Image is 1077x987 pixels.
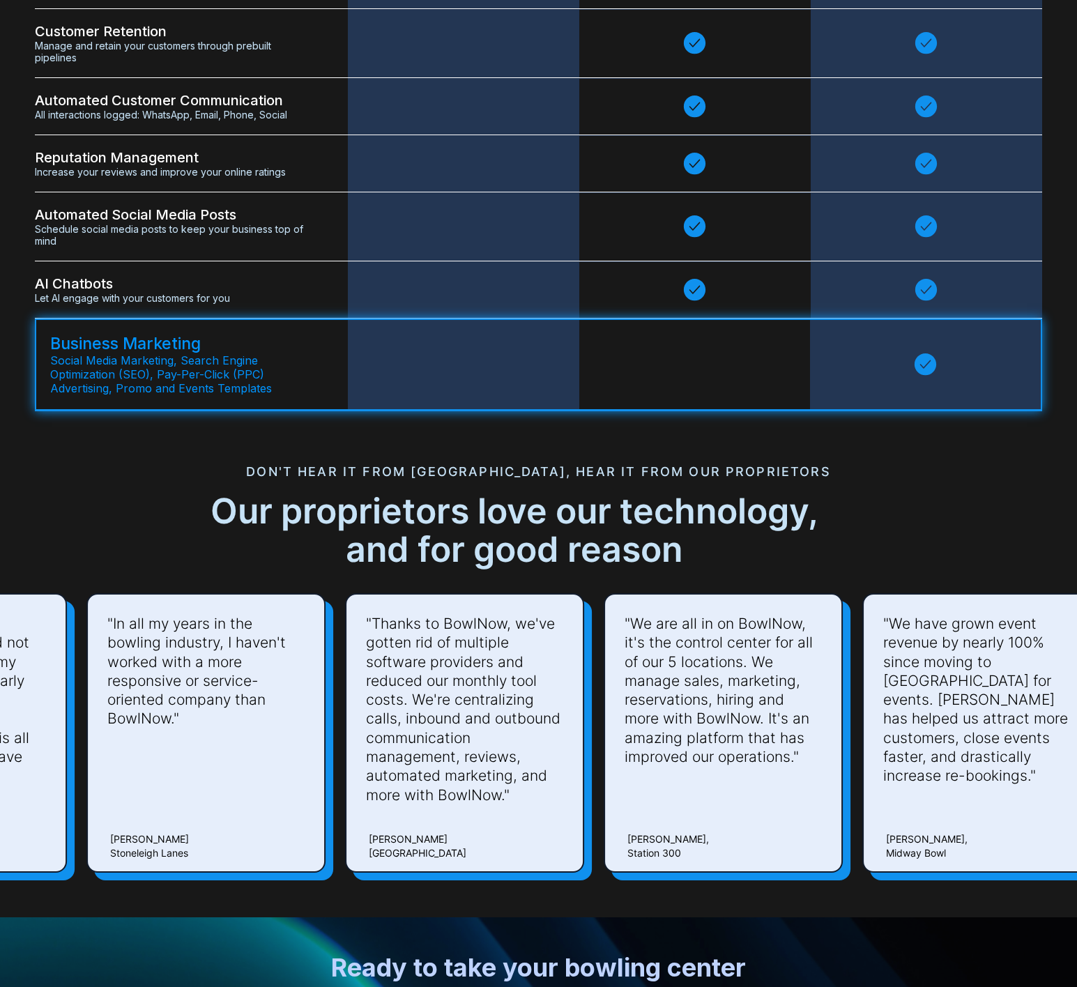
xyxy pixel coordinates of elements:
p: "We are all in on BowlNow, it's the control center for all of our 5 locations. We manage sales, m... [625,614,822,766]
div: DON'T HEAR IT FROM [GEOGRAPHIC_DATA], HEAR IT FROM OUR PROPRIETORS [166,466,912,478]
div: [PERSON_NAME] Stoneleigh Lanes [110,832,189,860]
span: Reputation Management [35,149,313,166]
span: AI Chatbots [35,275,313,292]
span: Business Marketing [50,334,313,353]
h2: Our proprietors love our technology, and for good reason [201,492,828,569]
span: All interactions logged: WhatsApp, Email, Phone, Social [35,109,313,121]
p: "Thanks to BowlNow, we've gotten rid of multiple software providers and reduced our monthly tool ... [366,614,563,804]
div: [PERSON_NAME], Midway Bowl [886,832,968,860]
span: Let AI engage with your customers for you [35,292,313,304]
span: Automated Customer Communication [35,92,313,109]
span: Schedule social media posts to keep your business top of mind [35,223,313,247]
span: Manage and retain your customers through prebuilt pipelines [35,40,313,63]
p: "In all my years in the bowling industry, I haven't worked with a more responsive or service-orie... [107,614,305,728]
div: [PERSON_NAME], Station 300 [627,832,709,860]
span: Increase your reviews and improve your online ratings [35,166,313,178]
div: [PERSON_NAME] [GEOGRAPHIC_DATA] [369,832,466,860]
span: Customer Retention [35,23,313,40]
span: Automated Social Media Posts [35,206,313,223]
span: Social Media Marketing, Search Engine Optimization (SEO), Pay-Per-Click (PPC) Advertising, Promo ... [50,353,313,395]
